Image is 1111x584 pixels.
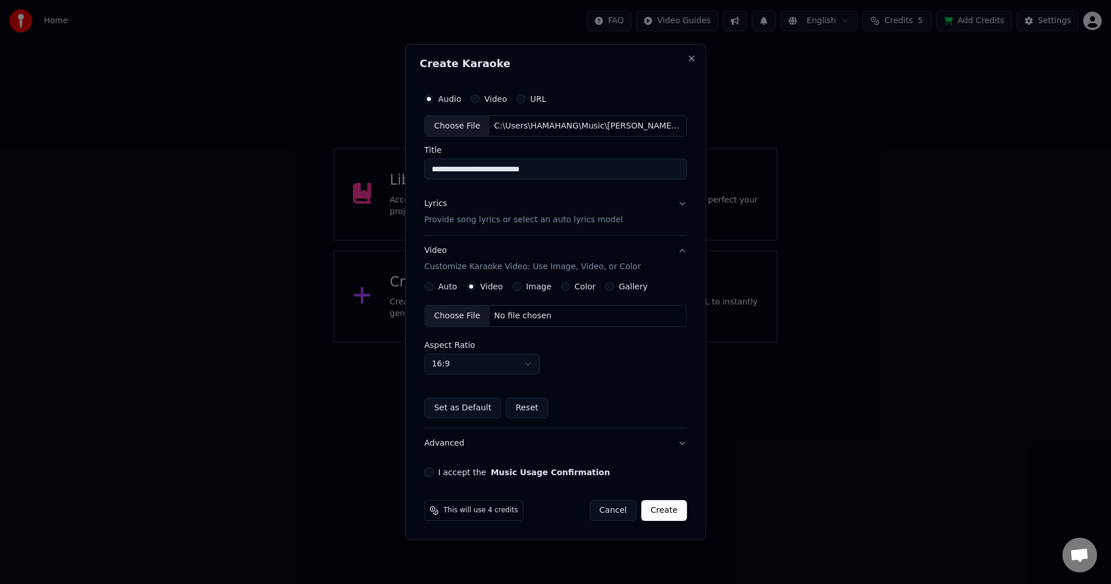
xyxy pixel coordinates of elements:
[619,282,648,291] label: Gallery
[424,245,641,273] div: Video
[438,282,457,291] label: Auto
[424,341,687,349] label: Aspect Ratio
[424,215,623,226] p: Provide song lyrics or select an auto lyrics model
[490,310,556,322] div: No file chosen
[424,146,687,155] label: Title
[526,282,551,291] label: Image
[575,282,596,291] label: Color
[424,282,687,428] div: VideoCustomize Karaoke Video: Use Image, Video, or Color
[425,116,490,137] div: Choose File
[484,95,507,103] label: Video
[438,468,610,476] label: I accept the
[641,500,687,521] button: Create
[443,506,518,515] span: This will use 4 credits
[424,199,447,210] div: Lyrics
[424,261,641,273] p: Customize Karaoke Video: Use Image, Video, or Color
[506,398,548,418] button: Reset
[424,398,501,418] button: Set as Default
[491,468,610,476] button: I accept the
[530,95,546,103] label: URL
[480,282,503,291] label: Video
[424,189,687,236] button: LyricsProvide song lyrics or select an auto lyrics model
[590,500,637,521] button: Cancel
[420,58,691,69] h2: Create Karaoke
[438,95,461,103] label: Audio
[424,236,687,282] button: VideoCustomize Karaoke Video: Use Image, Video, or Color
[425,306,490,326] div: Choose File
[490,120,686,132] div: C:\Users\HAMAHANG\Music\[PERSON_NAME] - Dokhtar Irooni(320).mp3
[424,428,687,458] button: Advanced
